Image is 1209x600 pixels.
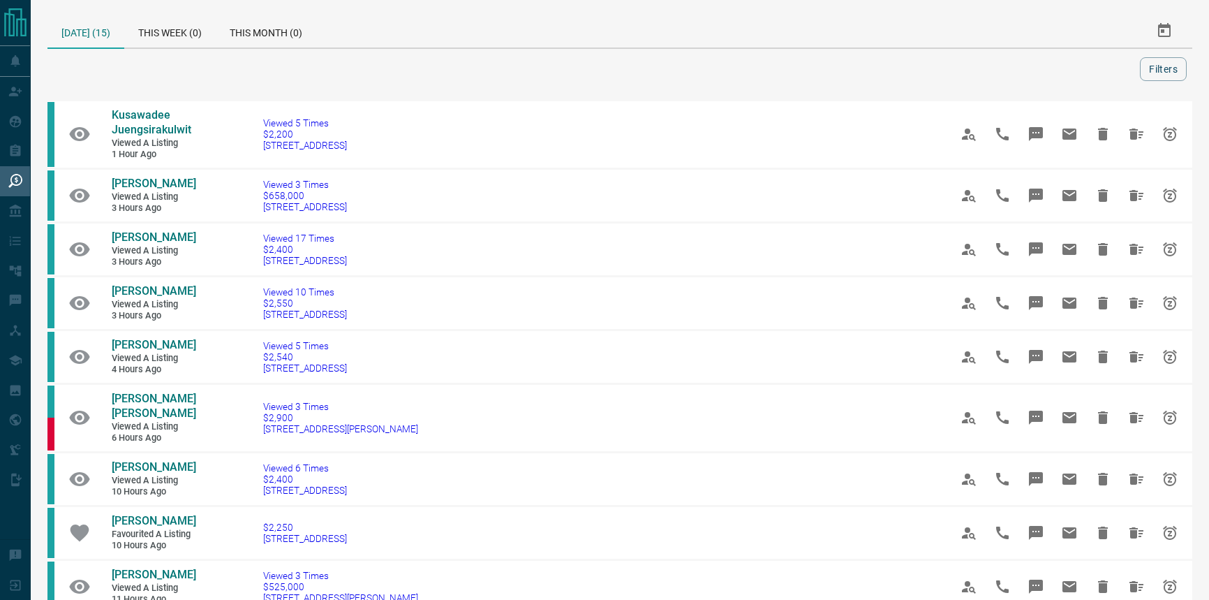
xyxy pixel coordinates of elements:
[112,353,195,365] span: Viewed a Listing
[1148,14,1181,47] button: Select Date Range
[1120,401,1153,434] span: Hide All from JUAN DIEGO ALBARRACIN
[1153,117,1187,151] span: Snooze
[216,14,316,47] div: This Month (0)
[986,340,1019,374] span: Call
[112,568,195,583] a: [PERSON_NAME]
[1086,179,1120,212] span: Hide
[263,533,347,544] span: [STREET_ADDRESS]
[47,224,54,275] div: condos.ca
[47,386,54,418] div: condos.ca
[47,454,54,504] div: condos.ca
[263,201,347,212] span: [STREET_ADDRESS]
[47,508,54,558] div: condos.ca
[1053,340,1086,374] span: Email
[1053,286,1086,320] span: Email
[263,462,347,474] span: Viewed 6 Times
[1153,179,1187,212] span: Snooze
[1019,401,1053,434] span: Message
[1153,516,1187,550] span: Snooze
[263,298,347,309] span: $2,550
[263,522,347,544] a: $2,250[STREET_ADDRESS]
[986,233,1019,266] span: Call
[1053,233,1086,266] span: Email
[112,177,196,190] span: [PERSON_NAME]
[263,233,347,266] a: Viewed 17 Times$2,400[STREET_ADDRESS]
[47,418,54,450] div: property.ca
[112,364,195,376] span: 4 hours ago
[1120,340,1153,374] span: Hide All from Miguel Blach
[1053,462,1086,496] span: Email
[1019,462,1053,496] span: Message
[986,179,1019,212] span: Call
[1153,233,1187,266] span: Snooze
[1120,462,1153,496] span: Hide All from Gamze Dogan
[112,177,195,191] a: [PERSON_NAME]
[124,14,216,47] div: This Week (0)
[263,363,347,374] span: [STREET_ADDRESS]
[263,351,347,363] span: $2,540
[263,581,418,592] span: $525,000
[263,462,347,496] a: Viewed 6 Times$2,400[STREET_ADDRESS]
[1086,233,1120,266] span: Hide
[112,392,195,421] a: [PERSON_NAME] [PERSON_NAME]
[112,460,195,475] a: [PERSON_NAME]
[1019,340,1053,374] span: Message
[952,286,986,320] span: View Profile
[112,392,196,420] span: [PERSON_NAME] [PERSON_NAME]
[112,432,195,444] span: 6 hours ago
[112,231,196,244] span: [PERSON_NAME]
[112,460,196,474] span: [PERSON_NAME]
[952,117,986,151] span: View Profile
[986,117,1019,151] span: Call
[1120,286,1153,320] span: Hide All from Gamze Dogan
[1086,401,1120,434] span: Hide
[263,140,347,151] span: [STREET_ADDRESS]
[952,179,986,212] span: View Profile
[1086,117,1120,151] span: Hide
[986,286,1019,320] span: Call
[112,514,196,527] span: [PERSON_NAME]
[1019,233,1053,266] span: Message
[112,475,195,487] span: Viewed a Listing
[263,309,347,320] span: [STREET_ADDRESS]
[263,340,347,351] span: Viewed 5 Times
[112,245,195,257] span: Viewed a Listing
[263,401,418,412] span: Viewed 3 Times
[263,570,418,581] span: Viewed 3 Times
[1053,516,1086,550] span: Email
[1019,286,1053,320] span: Message
[1153,401,1187,434] span: Snooze
[952,233,986,266] span: View Profile
[112,138,195,149] span: Viewed a Listing
[263,286,347,298] span: Viewed 10 Times
[263,179,347,190] span: Viewed 3 Times
[263,117,347,151] a: Viewed 5 Times$2,200[STREET_ADDRESS]
[263,522,347,533] span: $2,250
[263,286,347,320] a: Viewed 10 Times$2,550[STREET_ADDRESS]
[986,401,1019,434] span: Call
[1120,516,1153,550] span: Hide All from Gamze Dogan
[112,299,195,311] span: Viewed a Listing
[986,516,1019,550] span: Call
[1086,462,1120,496] span: Hide
[112,310,195,322] span: 3 hours ago
[47,102,54,167] div: condos.ca
[112,529,195,541] span: Favourited a Listing
[1153,340,1187,374] span: Snooze
[263,117,347,129] span: Viewed 5 Times
[1086,286,1120,320] span: Hide
[263,485,347,496] span: [STREET_ADDRESS]
[112,284,196,298] span: [PERSON_NAME]
[112,486,195,498] span: 10 hours ago
[112,108,195,138] a: Kusawadee Juengsirakulwit
[1086,340,1120,374] span: Hide
[1053,117,1086,151] span: Email
[112,568,196,581] span: [PERSON_NAME]
[47,170,54,221] div: condos.ca
[1086,516,1120,550] span: Hide
[263,179,347,212] a: Viewed 3 Times$658,000[STREET_ADDRESS]
[263,412,418,423] span: $2,900
[112,338,196,351] span: [PERSON_NAME]
[263,244,347,255] span: $2,400
[47,332,54,382] div: condos.ca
